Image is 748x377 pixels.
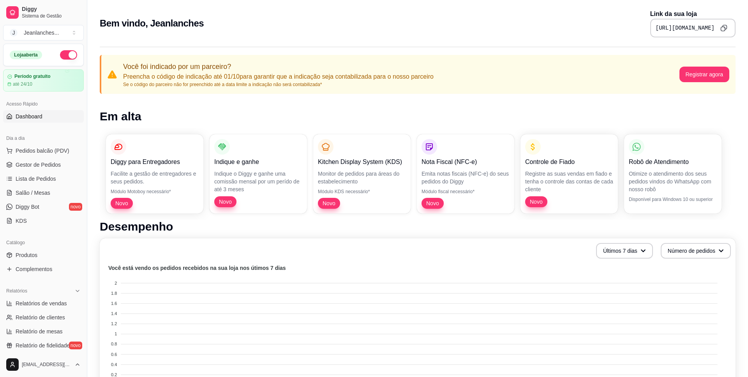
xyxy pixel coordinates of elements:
[111,311,117,316] tspan: 1.4
[417,134,514,213] button: Nota Fiscal (NFC-e)Emita notas fiscais (NFC-e) do seus pedidos do DiggyMódulo fiscal necessário*Novo
[6,288,27,294] span: Relatórios
[115,331,117,336] tspan: 1
[3,25,84,41] button: Select a team
[16,299,67,307] span: Relatórios de vendas
[16,342,70,349] span: Relatório de fidelidade
[16,314,65,321] span: Relatório de clientes
[596,243,653,259] button: Últimos 7 dias
[100,220,736,234] h1: Desempenho
[422,157,510,167] p: Nota Fiscal (NFC-e)
[422,188,510,195] p: Módulo fiscal necessário*
[60,50,77,60] button: Alterar Status
[210,134,307,213] button: Indique e ganheIndique o Diggy e ganhe uma comissão mensal por um perído de até 3 mesesNovo
[318,157,406,167] p: Kitchen Display System (KDS)
[111,188,199,195] p: Módulo Motoboy necessário*
[3,297,84,310] a: Relatórios de vendas
[16,265,52,273] span: Complementos
[422,170,510,185] p: Emita notas fiscais (NFC-e) do seus pedidos do Diggy
[3,3,84,22] a: DiggySistema de Gestão
[112,199,131,207] span: Novo
[111,157,199,167] p: Diggy para Entregadores
[111,291,117,296] tspan: 1.8
[214,170,302,193] p: Indique o Diggy e ganhe uma comissão mensal por um perído de até 3 meses
[3,355,84,374] button: [EMAIL_ADDRESS][PERSON_NAME][DOMAIN_NAME]
[318,188,406,195] p: Módulo KDS necessário*
[111,342,117,346] tspan: 0.8
[16,113,42,120] span: Dashboard
[22,361,71,368] span: [EMAIL_ADDRESS][PERSON_NAME][DOMAIN_NAME]
[16,147,69,155] span: Pedidos balcão (PDV)
[22,6,81,13] span: Diggy
[16,328,63,335] span: Relatório de mesas
[16,189,50,197] span: Salão / Mesas
[214,157,302,167] p: Indique e ganhe
[10,29,18,37] span: J
[16,161,61,169] span: Gestor de Pedidos
[111,362,117,367] tspan: 0.4
[527,198,546,206] span: Novo
[123,72,434,81] p: Preencha o código de indicação até 01/10 para garantir que a indicação seja contabilizada para o ...
[24,29,59,37] div: Jeanlanches ...
[108,265,286,271] text: Você está vendo os pedidos recebidos na sua loja nos útimos 7 dias
[100,109,736,123] h1: Em alta
[624,134,722,213] button: Robô de AtendimentoOtimize o atendimento dos seus pedidos vindos do WhatsApp com nosso robôDispon...
[123,61,434,72] p: Você foi indicado por um parceiro?
[3,98,84,110] div: Acesso Rápido
[13,81,32,87] article: até 24/10
[3,339,84,352] a: Relatório de fidelidadenovo
[423,199,442,207] span: Novo
[111,352,117,357] tspan: 0.6
[16,251,37,259] span: Produtos
[111,170,199,185] p: Facilite a gestão de entregadores e seus pedidos.
[313,134,411,213] button: Kitchen Display System (KDS)Monitor de pedidos para áreas do estabelecimentoMódulo KDS necessário...
[3,201,84,213] a: Diggy Botnovo
[16,175,56,183] span: Lista de Pedidos
[718,22,730,34] button: Copy to clipboard
[3,144,84,157] button: Pedidos balcão (PDV)
[111,321,117,326] tspan: 1.2
[3,187,84,199] a: Salão / Mesas
[661,243,731,259] button: Número de pedidos
[318,170,406,185] p: Monitor de pedidos para áreas do estabelecimento
[111,372,117,377] tspan: 0.2
[629,170,717,193] p: Otimize o atendimento dos seus pedidos vindos do WhatsApp com nosso robô
[679,67,730,82] button: Registrar agora
[16,217,27,225] span: KDS
[525,170,613,193] p: Registre as suas vendas em fiado e tenha o controle das contas de cada cliente
[650,9,736,19] p: Link da sua loja
[525,157,613,167] p: Controle de Fiado
[100,17,204,30] h2: Bem vindo, Jeanlanches
[3,236,84,249] div: Catálogo
[629,157,717,167] p: Robô de Atendimento
[3,215,84,227] a: KDS
[3,69,84,92] a: Período gratuitoaté 24/10
[16,203,39,211] span: Diggy Bot
[14,74,51,79] article: Período gratuito
[3,311,84,324] a: Relatório de clientes
[3,249,84,261] a: Produtos
[629,196,717,203] p: Disponível para Windows 10 ou superior
[3,110,84,123] a: Dashboard
[115,281,117,285] tspan: 2
[10,51,42,59] div: Loja aberta
[656,24,714,32] pre: [URL][DOMAIN_NAME]
[319,199,339,207] span: Novo
[216,198,235,206] span: Novo
[3,159,84,171] a: Gestor de Pedidos
[106,134,203,213] button: Diggy para EntregadoresFacilite a gestão de entregadores e seus pedidos.Módulo Motoboy necessário...
[123,81,434,88] p: Se o código do parceiro não for preenchido até a data limite a indicação não será contabilizada*
[3,263,84,275] a: Complementos
[111,301,117,306] tspan: 1.6
[520,134,618,213] button: Controle de FiadoRegistre as suas vendas em fiado e tenha o controle das contas de cada clienteNovo
[3,325,84,338] a: Relatório de mesas
[22,13,81,19] span: Sistema de Gestão
[3,132,84,144] div: Dia a dia
[3,173,84,185] a: Lista de Pedidos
